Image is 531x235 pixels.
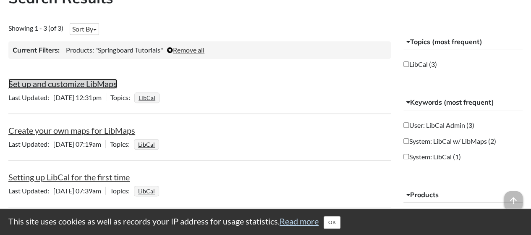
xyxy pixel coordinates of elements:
[403,152,460,161] label: System: LibCal (1)
[403,60,437,69] label: LibCal (3)
[66,46,94,54] span: Products:
[504,191,523,210] span: arrow_upward
[504,192,523,202] a: arrow_upward
[13,45,60,55] h3: Current Filters
[8,93,53,101] span: Last Updated
[403,122,409,128] input: User: LibCal Admin (3)
[403,154,409,159] input: System: LibCal (1)
[8,24,63,32] span: Showing 1 - 3 (of 3)
[8,140,105,148] span: [DATE] 07:19am
[403,137,496,146] label: System: LibCal w/ LibMaps (2)
[8,187,105,195] span: [DATE] 07:39am
[137,92,157,104] a: LibCal
[403,95,523,110] button: Keywords (most frequent)
[324,216,340,229] button: Close
[134,187,161,195] ul: Topics
[8,125,135,135] a: Create your own maps for LibMaps
[134,140,161,148] ul: Topics
[110,140,134,148] span: Topics
[403,138,409,144] input: System: LibCal w/ LibMaps (2)
[8,140,53,148] span: Last Updated
[8,187,53,195] span: Last Updated
[280,216,319,226] a: Read more
[403,187,523,203] button: Products
[70,23,99,35] button: Sort By
[8,172,130,182] a: Setting up LibCal for the first time
[8,79,117,89] a: Set up and customize LibMaps
[134,93,162,101] ul: Topics
[167,46,204,54] a: Remove all
[95,46,163,54] span: "Springboard Tutorials"
[403,121,474,130] label: User: LibCal Admin (3)
[8,93,106,101] span: [DATE] 12:31pm
[110,187,134,195] span: Topics
[137,138,156,151] a: LibCal
[403,61,409,67] input: LibCal (3)
[137,185,156,197] a: LibCal
[110,93,134,101] span: Topics
[403,34,523,50] button: Topics (most frequent)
